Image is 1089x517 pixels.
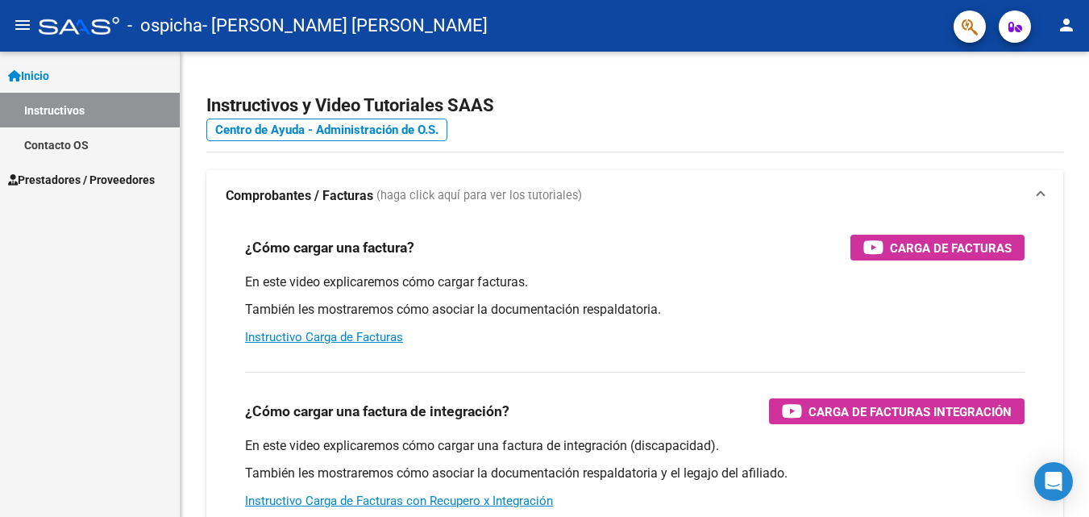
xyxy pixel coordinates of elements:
[376,187,582,205] span: (haga click aquí para ver los tutoriales)
[226,187,373,205] strong: Comprobantes / Facturas
[850,235,1025,261] button: Carga de Facturas
[206,170,1063,222] mat-expansion-panel-header: Comprobantes / Facturas (haga click aquí para ver los tutoriales)
[13,15,32,35] mat-icon: menu
[245,330,403,344] a: Instructivo Carga de Facturas
[127,8,202,44] span: - ospicha
[1057,15,1076,35] mat-icon: person
[245,494,553,508] a: Instructivo Carga de Facturas con Recupero x Integración
[808,402,1012,422] span: Carga de Facturas Integración
[890,238,1012,258] span: Carga de Facturas
[769,398,1025,424] button: Carga de Facturas Integración
[245,301,1025,319] p: También les mostraremos cómo asociar la documentación respaldatoria.
[206,90,1063,121] h2: Instructivos y Video Tutoriales SAAS
[8,171,155,189] span: Prestadores / Proveedores
[1034,462,1073,501] div: Open Intercom Messenger
[206,119,447,141] a: Centro de Ayuda - Administración de O.S.
[245,400,509,423] h3: ¿Cómo cargar una factura de integración?
[202,8,488,44] span: - [PERSON_NAME] [PERSON_NAME]
[245,465,1025,482] p: También les mostraremos cómo asociar la documentación respaldatoria y el legajo del afiliado.
[245,236,414,259] h3: ¿Cómo cargar una factura?
[8,67,49,85] span: Inicio
[245,437,1025,455] p: En este video explicaremos cómo cargar una factura de integración (discapacidad).
[245,273,1025,291] p: En este video explicaremos cómo cargar facturas.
